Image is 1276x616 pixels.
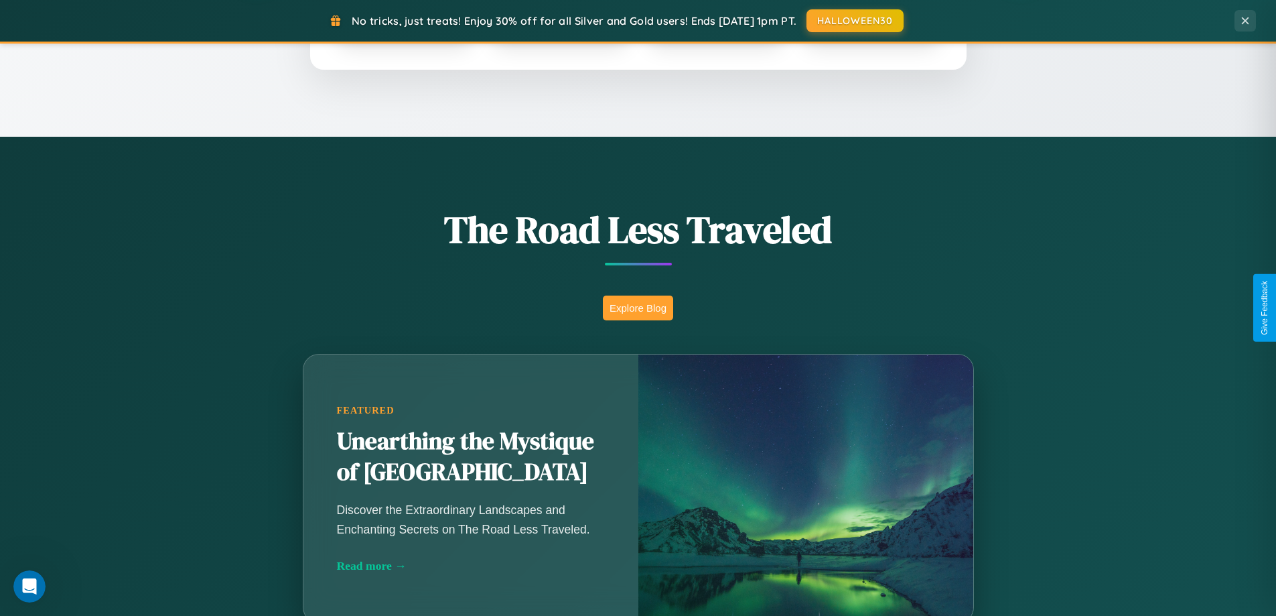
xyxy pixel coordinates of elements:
iframe: Intercom live chat [13,570,46,603]
h2: Unearthing the Mystique of [GEOGRAPHIC_DATA] [337,426,605,488]
span: No tricks, just treats! Enjoy 30% off for all Silver and Gold users! Ends [DATE] 1pm PT. [352,14,796,27]
button: Explore Blog [603,296,673,320]
div: Read more → [337,559,605,573]
div: Featured [337,405,605,416]
h1: The Road Less Traveled [236,204,1040,255]
p: Discover the Extraordinary Landscapes and Enchanting Secrets on The Road Less Traveled. [337,501,605,538]
div: Give Feedback [1260,281,1269,335]
button: HALLOWEEN30 [806,9,904,32]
